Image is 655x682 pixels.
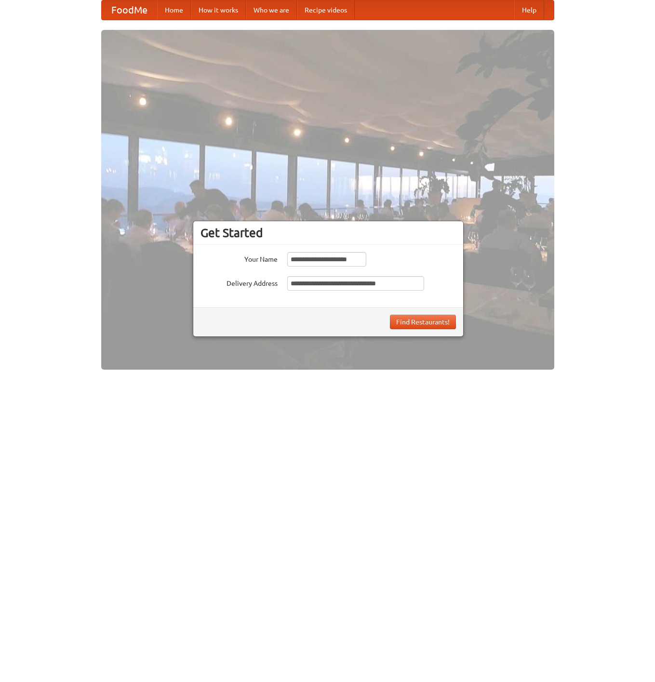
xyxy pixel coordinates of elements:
a: How it works [191,0,246,20]
a: Recipe videos [297,0,355,20]
a: FoodMe [102,0,157,20]
button: Find Restaurants! [390,315,456,329]
a: Help [514,0,544,20]
h3: Get Started [201,226,456,240]
a: Home [157,0,191,20]
label: Your Name [201,252,278,264]
a: Who we are [246,0,297,20]
label: Delivery Address [201,276,278,288]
